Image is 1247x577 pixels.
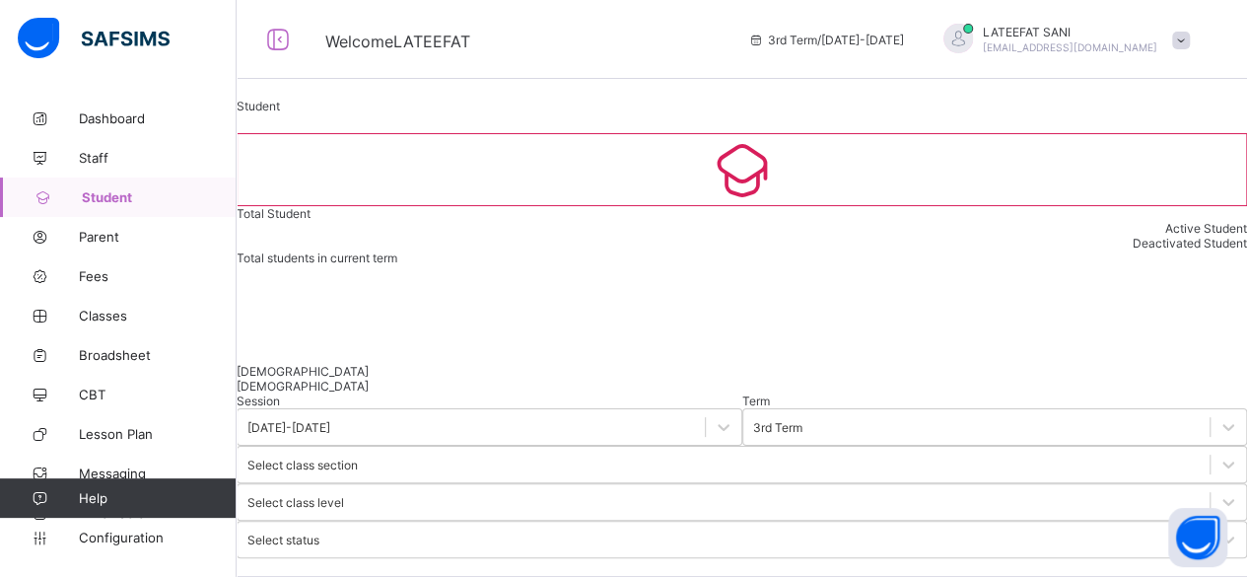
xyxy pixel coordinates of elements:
[753,420,802,435] div: 3rd Term
[1133,236,1247,251] span: Deactivated Student
[79,308,237,324] span: Classes
[237,394,280,408] span: Session
[79,426,237,442] span: Lesson Plan
[79,229,237,245] span: Parent
[79,490,236,506] span: Help
[82,189,237,205] span: Student
[1165,221,1247,236] span: Active Student
[79,110,237,126] span: Dashboard
[18,18,170,59] img: safsims
[79,268,237,284] span: Fees
[237,251,397,265] span: Total students in current term
[1168,508,1227,567] button: Open asap
[79,530,236,545] span: Configuration
[748,33,904,47] span: session/term information
[79,387,237,402] span: CBT
[742,394,770,408] span: Term
[983,25,1157,39] span: LATEEFAT SANI
[79,347,237,363] span: Broadsheet
[247,458,358,472] div: Select class section
[79,150,237,166] span: Staff
[247,533,319,547] div: Select status
[237,379,369,394] span: [DEMOGRAPHIC_DATA]
[237,364,369,379] span: [DEMOGRAPHIC_DATA]
[237,206,1247,221] div: Total Student
[237,99,280,113] span: Student
[79,466,237,481] span: Messaging
[247,420,330,435] div: [DATE]-[DATE]
[325,32,470,51] span: Welcome LATEEFAT
[924,24,1200,56] div: LATEEFATSANI
[247,495,344,510] div: Select class level
[983,41,1157,53] span: [EMAIL_ADDRESS][DOMAIN_NAME]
